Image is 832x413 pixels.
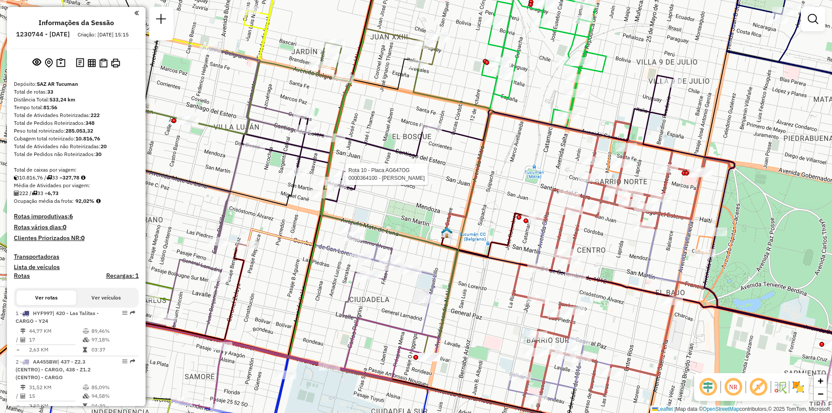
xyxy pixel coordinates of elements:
[76,290,136,305] button: Ver veículos
[33,358,57,365] span: AA455BW
[818,375,823,386] span: +
[16,310,99,324] span: 1 -
[130,359,135,364] em: Rota exportada
[91,335,135,344] td: 97,18%
[14,135,139,143] div: Cubagem total roteirizado:
[81,175,85,180] i: Meta Caixas/viagem: 304,19 Diferença: 23,59
[43,56,55,70] button: Centralizar mapa no depósito ou ponto de apoio
[14,143,139,150] div: Total de Atividades não Roteirizadas:
[29,392,82,400] td: 15
[32,191,37,196] i: Total de rotas
[818,388,823,399] span: −
[14,166,139,174] div: Total de caixas por viagem:
[49,96,75,103] strong: 533,24 km
[814,374,827,387] a: Zoom in
[14,191,19,196] i: Total de Atividades
[83,337,89,342] i: % de utilização da cubagem
[91,383,135,392] td: 85,09%
[83,328,89,334] i: % de utilização do peso
[773,380,787,394] img: Fluxo de ruas
[97,57,109,69] button: Visualizar Romaneio
[16,345,20,354] td: =
[723,377,744,397] span: Ocultar NR
[74,56,86,70] button: Logs desbloquear sessão
[14,150,139,158] div: Total de Pedidos não Roteirizados:
[14,213,139,220] h4: Rotas improdutivas:
[20,393,26,399] i: Total de Atividades
[16,358,91,380] span: 2 -
[83,347,87,352] i: Tempo total em rota
[62,174,79,181] strong: 327,78
[101,143,107,150] strong: 20
[814,387,827,400] a: Zoom out
[29,345,82,354] td: 2,63 KM
[75,135,100,142] strong: 10.816,76
[122,359,127,364] em: Opções
[31,56,43,70] button: Exibir sessão original
[46,175,52,180] i: Total de rotas
[48,190,58,196] strong: 6,73
[43,104,57,111] strong: 81:56
[86,57,97,68] button: Visualizar relatório de Roteirização
[16,310,99,324] span: | 420 - Las Talitas - CARGO - Y24
[37,81,78,87] strong: SAZ AR Tucuman
[91,327,135,335] td: 89,46%
[14,234,139,242] h4: Clientes Priorizados NR:
[153,10,170,30] a: Nova sessão e pesquisa
[91,112,100,118] strong: 222
[703,406,740,412] a: OpenStreetMap
[69,212,73,220] strong: 6
[83,385,89,390] i: % de utilização do peso
[14,272,30,280] a: Rotas
[14,111,139,119] div: Total de Atividades Roteirizadas:
[85,120,94,126] strong: 348
[83,393,89,399] i: % de utilização da cubagem
[16,335,20,344] td: /
[20,385,26,390] i: Distância Total
[95,151,101,157] strong: 30
[91,392,135,400] td: 94,58%
[804,10,822,28] a: Exibir filtros
[109,57,122,69] button: Imprimir Rotas
[16,290,76,305] button: Ver rotas
[20,337,26,342] i: Total de Atividades
[14,104,139,111] div: Tempo total:
[14,189,139,197] div: 222 / 33 =
[791,380,805,394] img: Exibir/Ocultar setores
[14,96,139,104] div: Distância Total:
[14,174,139,182] div: 10.816,76 / 33 =
[134,8,139,18] a: Clique aqui para minimizar o painel
[14,127,139,135] div: Peso total roteirizado:
[91,345,135,354] td: 03:37
[14,175,19,180] i: Cubagem total roteirizado
[14,80,139,88] div: Depósito:
[33,310,52,316] span: HYF997
[106,272,139,280] h4: Recargas: 1
[14,182,139,189] div: Média de Atividades por viagem:
[14,224,139,231] h4: Rotas vários dias:
[81,234,84,242] strong: 0
[39,19,114,27] h4: Informações da Sessão
[29,335,82,344] td: 17
[55,56,67,70] button: Painel de Sugestão
[14,263,139,271] h4: Lista de veículos
[29,402,82,410] td: 2,10 KM
[14,119,139,127] div: Total de Pedidos Roteirizados:
[130,310,135,315] em: Rota exportada
[14,253,139,260] h4: Transportadoras
[14,198,74,204] span: Ocupação média da frota:
[14,88,139,96] div: Total de rotas:
[74,31,132,39] div: Criação: [DATE] 15:15
[96,198,101,204] em: Média calculada utilizando a maior ocupação (%Peso ou %Cubagem) de cada rota da sessão. Rotas cro...
[122,310,127,315] em: Opções
[652,406,673,412] a: Leaflet
[20,328,26,334] i: Distância Total
[748,377,769,397] span: Exibir rótulo
[65,127,93,134] strong: 285.053,32
[47,88,53,95] strong: 33
[83,403,87,409] i: Tempo total em rota
[16,30,70,38] h6: 1230744 - [DATE]
[698,377,718,397] span: Ocultar deslocamento
[16,402,20,410] td: =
